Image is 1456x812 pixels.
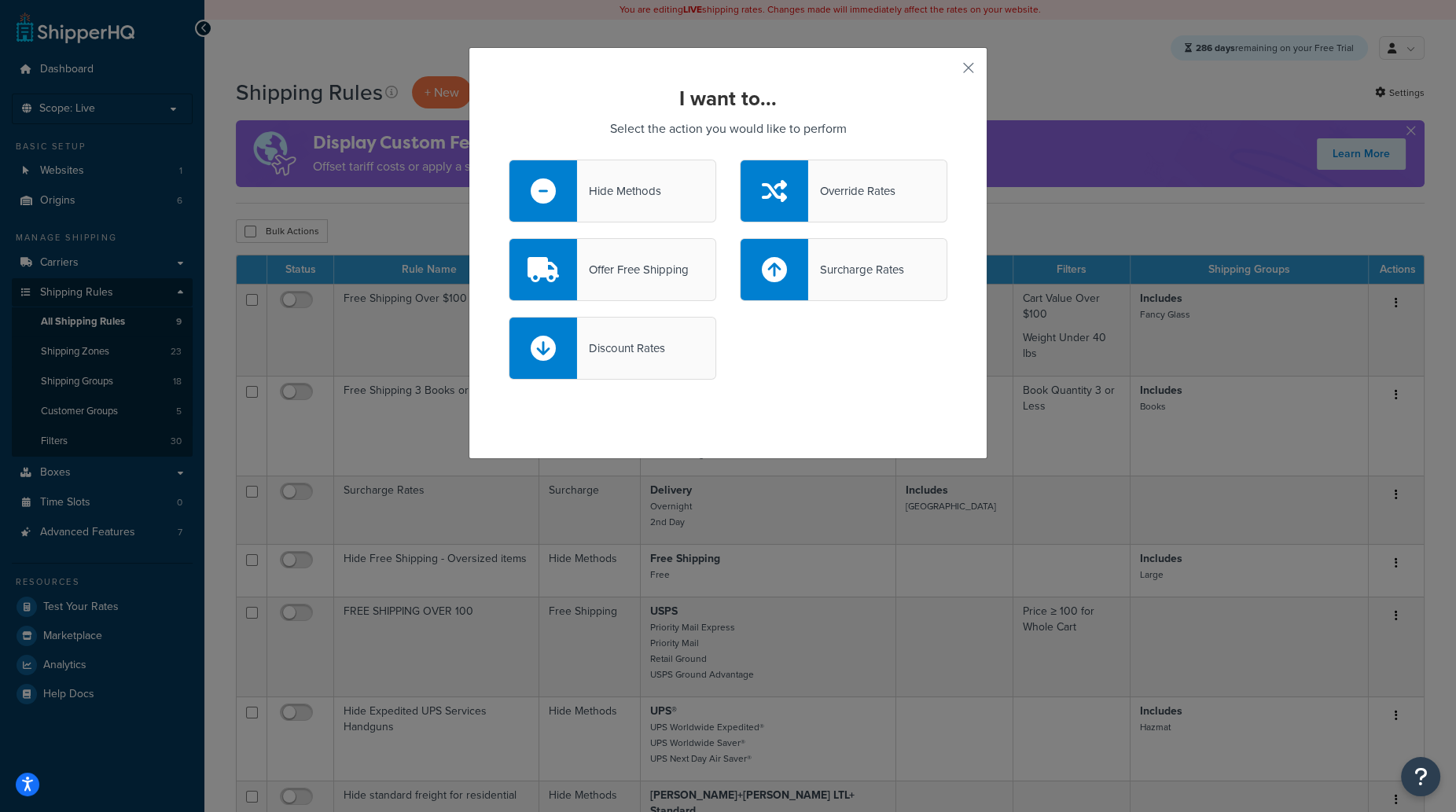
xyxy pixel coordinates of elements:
div: Override Rates [808,180,895,202]
strong: I want to... [679,83,777,113]
div: Hide Methods [577,180,660,202]
div: Offer Free Shipping [577,259,688,281]
div: Discount Rates [577,337,664,359]
button: Open Resource Center [1401,757,1440,796]
div: Surcharge Rates [808,259,903,281]
p: Select the action you would like to perform [509,118,947,140]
